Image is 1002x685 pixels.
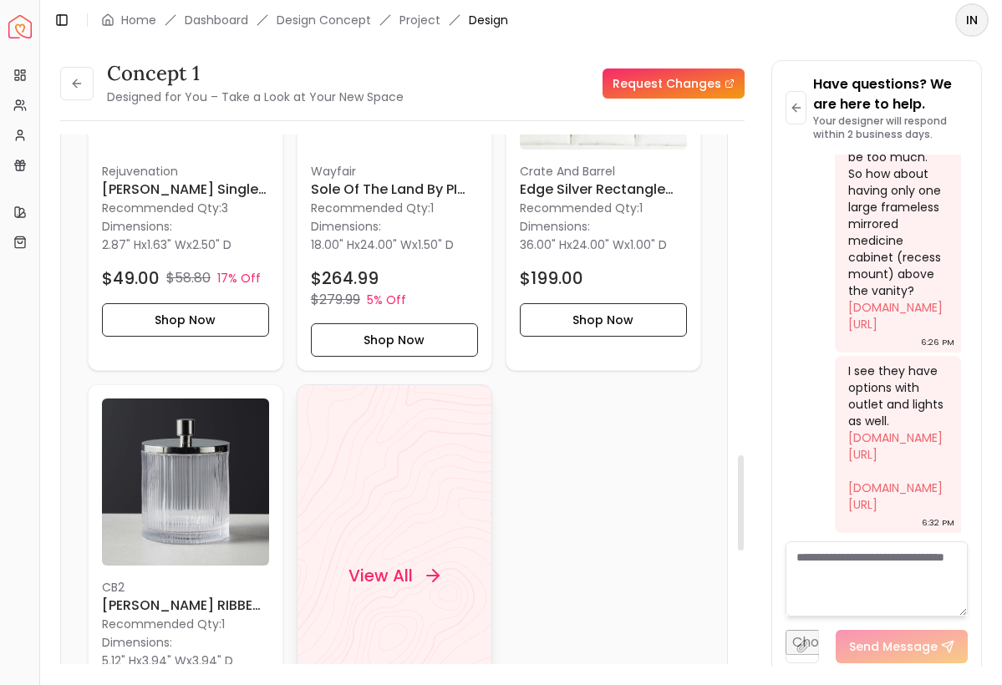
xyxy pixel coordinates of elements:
[311,290,360,310] p: $279.99
[8,15,32,38] a: Spacejoy
[192,236,231,253] span: 2.50" D
[921,334,954,351] div: 6:26 PM
[102,303,269,337] button: Shop Now
[520,163,687,180] p: Crate And Barrel
[107,60,404,87] h3: Concept 1
[848,429,943,463] a: [DOMAIN_NAME][URL]
[102,163,269,180] p: Rejuvenation
[102,632,172,652] p: Dimensions:
[102,180,269,200] h6: [PERSON_NAME] Single Hook
[102,652,136,669] span: 5.12" H
[520,180,687,200] h6: Edge Silver Rectangle Mirror
[813,114,968,141] p: Your designer will respond within 2 business days.
[360,236,412,253] span: 24.00" W
[147,236,186,253] span: 1.63" W
[217,270,261,287] p: 17% Off
[102,398,269,566] img: ATHENA RIBBED GLASS ROUND CANISTER image
[311,163,478,180] p: Wayfair
[102,596,269,616] h6: [PERSON_NAME] RIBBED GLASS ROUND CANISTER
[848,363,944,513] div: I see they have options with outlet and lights as well.
[520,200,687,216] p: Recommended Qty: 1
[311,216,381,236] p: Dimensions:
[166,268,211,288] p: $58.80
[311,266,379,290] h4: $264.99
[102,579,269,596] p: CB2
[418,236,454,253] span: 1.50" D
[367,292,406,308] p: 5% Off
[311,236,354,253] span: 18.00" H
[185,12,248,28] a: Dashboard
[955,3,989,37] button: IN
[603,68,745,99] a: Request Changes
[520,266,583,290] h4: $199.00
[102,236,231,253] p: x x
[848,479,943,513] a: [DOMAIN_NAME][URL]
[520,236,567,253] span: 36.00" H
[8,15,32,38] img: Spacejoy Logo
[121,12,156,28] a: Home
[520,303,687,337] button: Shop Now
[102,200,269,216] p: Recommended Qty: 3
[813,74,968,114] p: Have questions? We are here to help.
[957,5,987,35] span: IN
[520,236,667,253] p: x x
[102,216,172,236] p: Dimensions:
[102,266,160,290] h4: $49.00
[101,12,508,28] nav: breadcrumb
[277,12,371,28] li: Design Concept
[102,652,233,669] p: x x
[311,323,478,357] button: Shop Now
[311,180,478,200] h6: Sole Of The Land by PI Creative Art Picture With Frame-18"x24"
[102,236,141,253] span: 2.87" H
[520,216,590,236] p: Dimensions:
[848,299,943,332] a: [DOMAIN_NAME][URL]
[630,236,667,253] span: 1.00" D
[469,12,508,28] span: Design
[192,652,233,669] span: 3.94" D
[399,12,440,28] a: Project
[311,236,454,253] p: x x
[142,652,186,669] span: 3.94" W
[572,236,624,253] span: 24.00" W
[311,200,478,216] p: Recommended Qty: 1
[348,564,413,587] h4: View All
[922,515,954,531] div: 6:32 PM
[102,616,269,632] p: Recommended Qty: 1
[107,89,404,105] small: Designed for You – Take a Look at Your New Space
